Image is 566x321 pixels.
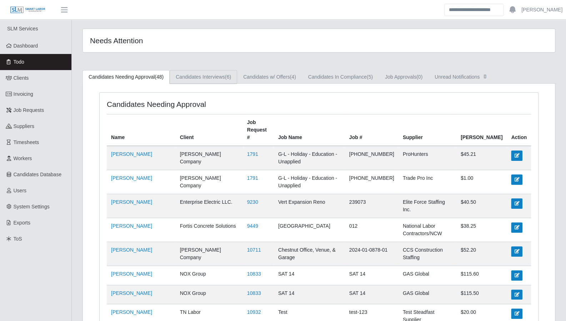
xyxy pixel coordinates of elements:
[274,285,345,304] td: SAT 14
[456,170,507,194] td: $1.00
[416,74,422,80] span: (0)
[399,218,456,242] td: National Labor Contractors/NCW
[399,266,456,285] td: GAS Global
[107,100,277,109] h4: Candidates Needing Approval
[7,26,38,31] span: SLM Services
[399,194,456,218] td: Elite Force Staffing Inc.
[111,175,152,181] a: [PERSON_NAME]
[521,6,562,14] a: [PERSON_NAME]
[176,218,243,242] td: Fortis Concrete Solutions
[14,155,32,161] span: Workers
[379,70,429,84] a: Job Approvals
[274,242,345,266] td: Chestnut Office, Venue, & Garage
[111,247,152,253] a: [PERSON_NAME]
[176,170,243,194] td: [PERSON_NAME] Company
[247,151,258,157] a: 1791
[111,309,152,315] a: [PERSON_NAME]
[456,266,507,285] td: $115.60
[247,223,258,229] a: 9449
[14,75,29,81] span: Clients
[247,271,261,277] a: 10833
[14,59,24,65] span: Todo
[14,220,30,226] span: Exports
[111,223,152,229] a: [PERSON_NAME]
[399,146,456,170] td: ProHunters
[247,247,261,253] a: 10711
[14,43,38,49] span: Dashboard
[274,266,345,285] td: SAT 14
[176,242,243,266] td: [PERSON_NAME] Company
[456,285,507,304] td: $115.50
[345,146,399,170] td: [PHONE_NUMBER]
[111,151,152,157] a: [PERSON_NAME]
[176,285,243,304] td: NOX Group
[274,114,345,146] th: Job Name
[456,146,507,170] td: $45.21
[345,170,399,194] td: [PHONE_NUMBER]
[14,188,27,193] span: Users
[345,114,399,146] th: Job #
[176,194,243,218] td: Enterprise Electric LLC.
[14,123,34,129] span: Suppliers
[507,114,531,146] th: Action
[247,290,261,296] a: 10833
[10,6,46,14] img: SLM Logo
[456,194,507,218] td: $40.50
[399,170,456,194] td: Trade Pro Inc
[345,266,399,285] td: SAT 14
[14,172,62,177] span: Candidates Database
[14,107,44,113] span: Job Requests
[243,114,274,146] th: Job Request #
[367,74,373,80] span: (5)
[155,74,164,80] span: (48)
[176,114,243,146] th: Client
[399,242,456,266] td: CCS Construction Staffing
[345,194,399,218] td: 239073
[456,242,507,266] td: $52.20
[176,266,243,285] td: NOX Group
[345,242,399,266] td: 2024-01-0878-01
[82,70,170,84] a: Candidates Needing Approval
[111,290,152,296] a: [PERSON_NAME]
[14,139,39,145] span: Timesheets
[274,194,345,218] td: Vert Expansion Reno
[90,36,275,45] h4: Needs Attention
[14,236,22,242] span: ToS
[176,146,243,170] td: [PERSON_NAME] Company
[14,204,50,209] span: System Settings
[302,70,379,84] a: Candidates In Compliance
[111,271,152,277] a: [PERSON_NAME]
[429,70,495,84] a: Unread Notifications
[481,73,489,79] span: []
[247,309,261,315] a: 10932
[247,175,258,181] a: 1791
[225,74,231,80] span: (6)
[399,114,456,146] th: Supplier
[456,114,507,146] th: [PERSON_NAME]
[14,91,33,97] span: Invoicing
[444,4,504,16] input: Search
[290,74,296,80] span: (4)
[345,218,399,242] td: 012
[170,70,237,84] a: Candidates Interviews
[237,70,302,84] a: Candidates w/ Offers
[247,199,258,205] a: 9230
[456,218,507,242] td: $38.25
[111,199,152,205] a: [PERSON_NAME]
[274,218,345,242] td: [GEOGRAPHIC_DATA]
[345,285,399,304] td: SAT 14
[274,146,345,170] td: G-L - Holiday - Education - Unapplied
[274,170,345,194] td: G-L - Holiday - Education - Unapplied
[399,285,456,304] td: GAS Global
[107,114,176,146] th: Name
